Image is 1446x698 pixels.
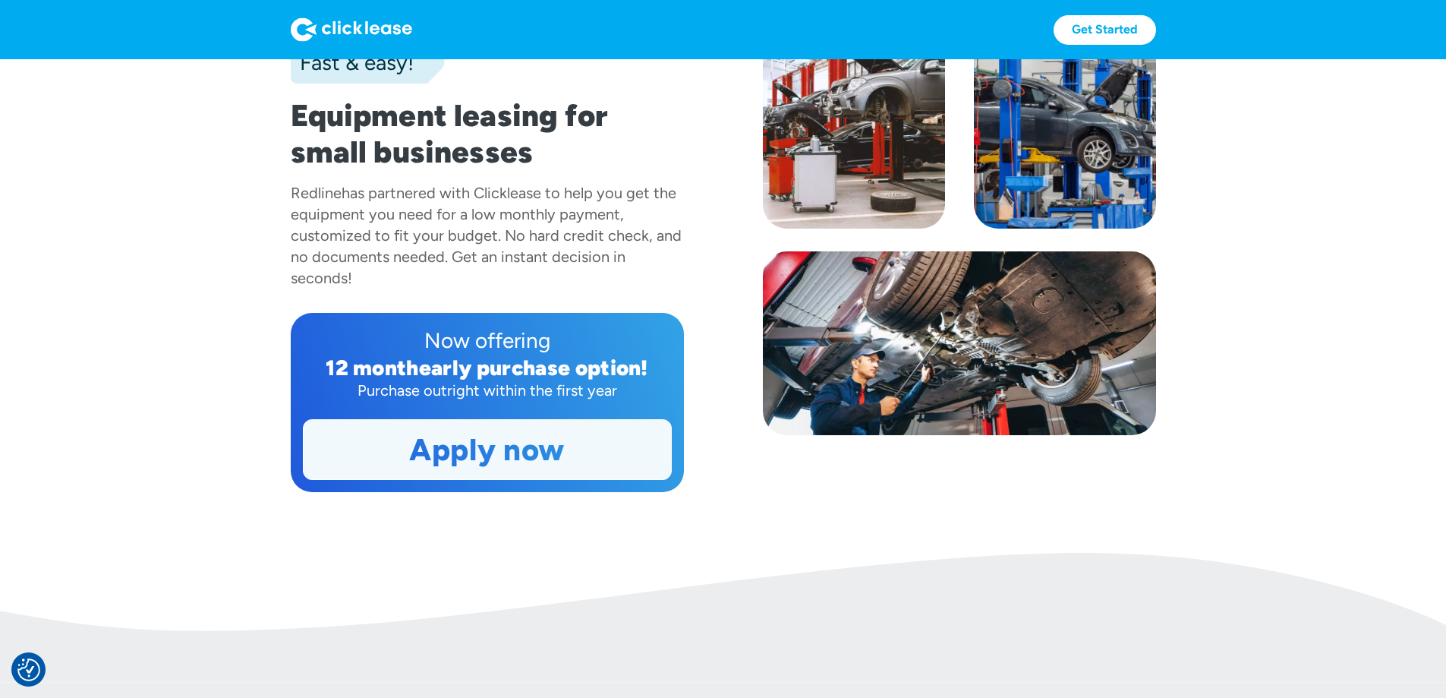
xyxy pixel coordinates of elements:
[304,420,671,479] a: Apply now
[326,355,419,381] div: 12 month
[17,659,40,681] button: Consent Preferences
[419,355,648,381] div: early purchase option!
[291,184,682,287] div: has partnered with Clicklease to help you get the equipment you need for a low monthly payment, c...
[303,380,672,401] div: Purchase outright within the first year
[17,659,40,681] img: Revisit consent button
[291,184,342,202] div: Redline
[291,17,412,42] img: Logo
[291,97,684,170] h1: Equipment leasing for small businesses
[303,325,672,355] div: Now offering
[291,47,414,77] div: Fast & easy!
[1054,15,1156,45] a: Get Started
